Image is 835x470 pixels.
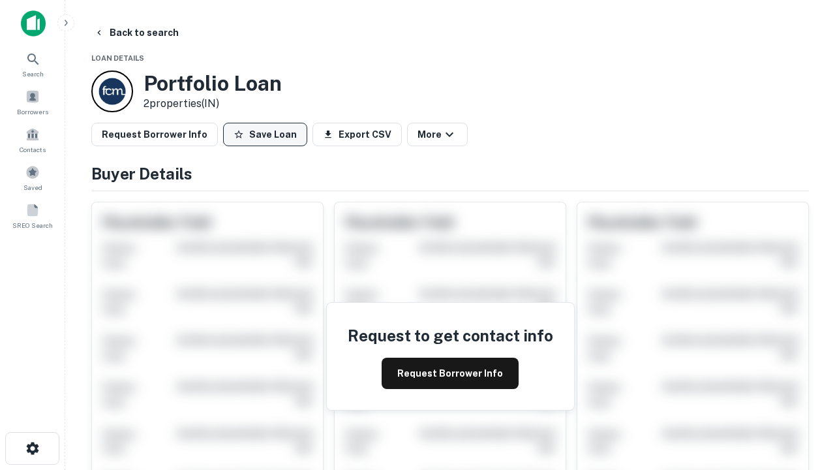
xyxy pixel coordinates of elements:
[22,69,44,79] span: Search
[91,162,809,185] h4: Buyer Details
[89,21,184,44] button: Back to search
[91,123,218,146] button: Request Borrower Info
[407,123,468,146] button: More
[4,160,61,195] a: Saved
[144,71,282,96] h3: Portfolio Loan
[770,324,835,386] iframe: Chat Widget
[4,198,61,233] a: SREO Search
[20,144,46,155] span: Contacts
[4,122,61,157] a: Contacts
[312,123,402,146] button: Export CSV
[12,220,53,230] span: SREO Search
[4,46,61,82] a: Search
[144,96,282,112] p: 2 properties (IN)
[21,10,46,37] img: capitalize-icon.png
[382,358,519,389] button: Request Borrower Info
[17,106,48,117] span: Borrowers
[4,84,61,119] a: Borrowers
[91,54,144,62] span: Loan Details
[223,123,307,146] button: Save Loan
[23,182,42,193] span: Saved
[348,324,553,347] h4: Request to get contact info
